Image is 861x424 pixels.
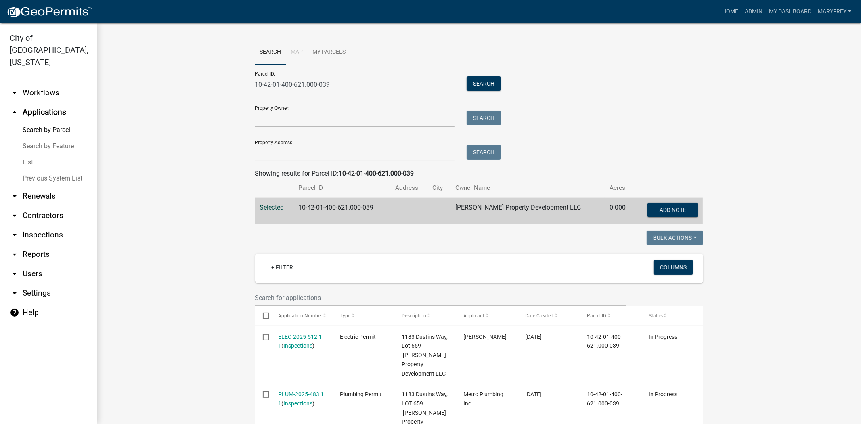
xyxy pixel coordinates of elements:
td: 10-42-01-400-621.000-039 [293,198,390,225]
span: In Progress [649,391,678,397]
th: Address [390,178,427,197]
div: Showing results for Parcel ID: [255,169,703,178]
a: Inspections [283,342,312,349]
div: ( ) [278,332,325,351]
datatable-header-cell: Date Created [517,306,579,325]
span: Applicant [463,313,484,319]
a: + Filter [265,260,300,275]
span: Status [649,313,663,319]
span: Electric Permit [340,334,376,340]
input: Search for applications [255,290,626,306]
i: help [10,308,19,317]
th: City [427,178,450,197]
span: 10-42-01-400-621.000-039 [587,334,623,349]
td: [PERSON_NAME] Property Development LLC [450,198,605,225]
datatable-header-cell: Parcel ID [579,306,641,325]
a: Home [719,4,742,19]
a: Search [255,40,286,65]
button: Bulk Actions [647,231,703,245]
td: 0.000 [605,198,634,225]
span: 09/02/2025 [525,391,542,397]
a: PLUM-2025-483 1 1 [278,391,324,407]
i: arrow_drop_down [10,230,19,240]
a: Admin [742,4,766,19]
th: Parcel ID [293,178,390,197]
strong: 10-42-01-400-621.000-039 [339,170,414,177]
span: Add Note [660,207,686,213]
i: arrow_drop_down [10,269,19,279]
span: 1183 Dustin's Way, Lot 659 | Ellings Property Development LLC [402,334,448,377]
span: Parcel ID [587,313,607,319]
span: Type [340,313,350,319]
span: Description [402,313,426,319]
th: Owner Name [450,178,605,197]
span: 09/25/2025 [525,334,542,340]
a: Inspections [283,400,312,407]
th: Acres [605,178,634,197]
datatable-header-cell: Description [394,306,456,325]
div: ( ) [278,390,325,408]
button: Columns [654,260,693,275]
a: My Dashboard [766,4,815,19]
button: Search [467,76,501,91]
a: MaryFrey [815,4,855,19]
span: Plumbing Permit [340,391,381,397]
a: Selected [260,204,284,211]
span: Date Created [525,313,553,319]
datatable-header-cell: Status [641,306,703,325]
i: arrow_drop_up [10,107,19,117]
span: Metro Plumbing Inc [463,391,503,407]
span: Application Number [278,313,322,319]
datatable-header-cell: Application Number [270,306,332,325]
span: 10-42-01-400-621.000-039 [587,391,623,407]
button: Search [467,145,501,160]
i: arrow_drop_down [10,211,19,220]
span: In Progress [649,334,678,340]
i: arrow_drop_down [10,288,19,298]
i: arrow_drop_down [10,88,19,98]
button: Search [467,111,501,125]
i: arrow_drop_down [10,191,19,201]
datatable-header-cell: Type [332,306,394,325]
span: Cindy Hunton [463,334,507,340]
a: ELEC-2025-512 1 1 [278,334,322,349]
datatable-header-cell: Applicant [456,306,517,325]
a: My Parcels [308,40,351,65]
i: arrow_drop_down [10,250,19,259]
datatable-header-cell: Select [255,306,270,325]
button: Add Note [647,203,698,217]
